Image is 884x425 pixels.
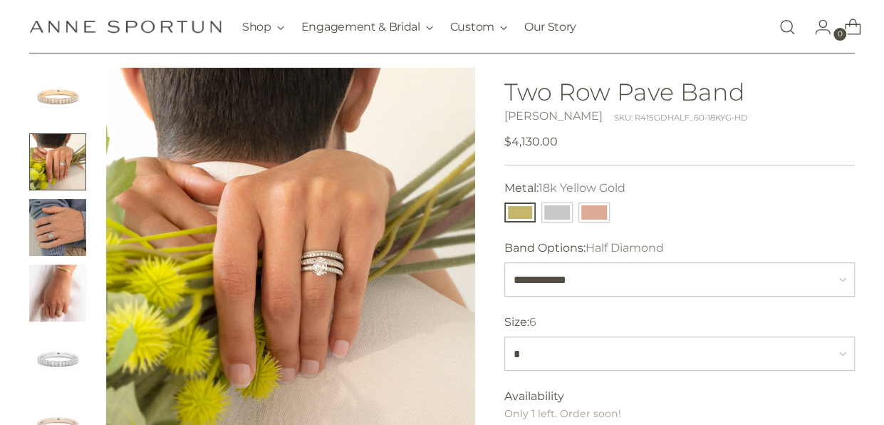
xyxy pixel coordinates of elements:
button: Custom [450,11,507,43]
a: Open cart modal [833,13,861,41]
a: Go to the account page [803,13,831,41]
a: [PERSON_NAME] [504,109,603,123]
label: Metal: [504,180,625,197]
button: Change image to image 1 [29,68,86,125]
button: Change image to image 4 [29,265,86,322]
label: Size: [504,314,536,331]
button: 14k Rose Gold [578,203,610,222]
button: Change image to image 5 [29,330,86,387]
button: Change image to image 2 [29,133,86,190]
span: $4,130.00 [504,133,558,150]
button: Change image to image 3 [29,199,86,256]
span: Half Diamond [586,241,664,255]
div: SKU: R415GDHALF_60-18KYG-HD [614,112,748,124]
button: 14k White Gold [541,203,573,222]
button: Shop [242,11,284,43]
a: Our Story [524,11,576,43]
span: Availability [504,388,564,405]
a: Open search modal [773,13,801,41]
button: 18k Yellow Gold [504,203,536,222]
span: 0 [833,28,846,41]
label: Band Options: [504,240,664,257]
span: 6 [529,315,536,329]
span: Only 1 left. Order soon! [504,407,621,420]
h1: Two Row Pave Band [504,79,855,106]
a: Anne Sportun Fine Jewellery [29,20,222,34]
button: Engagement & Bridal [301,11,433,43]
span: 18k Yellow Gold [539,181,625,195]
